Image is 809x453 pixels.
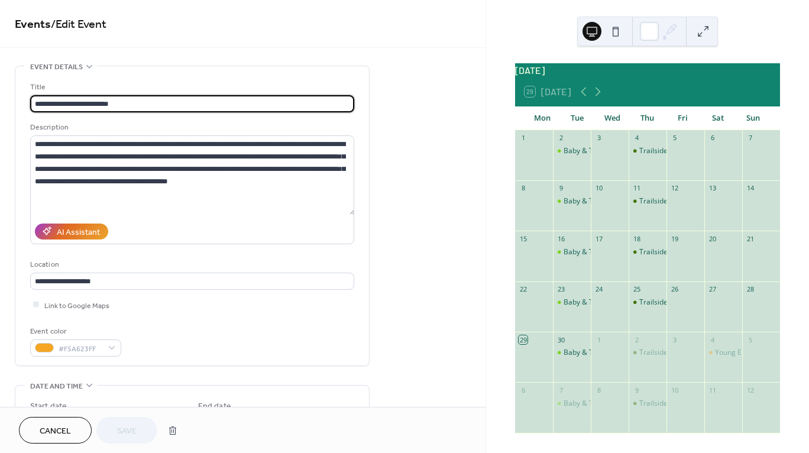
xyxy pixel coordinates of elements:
div: Trailside Market [639,399,693,409]
div: Description [30,121,352,134]
div: Wed [595,106,630,130]
div: 1 [594,335,603,344]
div: 6 [708,134,717,143]
div: 4 [708,335,717,344]
div: 11 [708,386,717,394]
div: 20 [708,234,717,243]
div: 3 [670,335,679,344]
div: Fri [665,106,700,130]
div: Young Entrepreneur Market [715,348,807,358]
div: 7 [556,386,565,394]
div: Trailside Market [629,196,666,206]
div: 8 [519,184,528,193]
div: Baby & Toddler Playdate [553,297,591,308]
div: Trailside Market [639,146,693,156]
a: Events [15,13,51,36]
div: Young Entrepreneur Market [704,348,742,358]
div: Baby & Toddler Playdate [564,297,645,308]
div: Location [30,258,352,271]
div: Baby & Toddler Playdate [553,196,591,206]
div: 10 [594,184,603,193]
div: 2 [632,335,641,344]
div: Baby & Toddler Playdate [564,348,645,358]
div: 12 [746,386,755,394]
div: Tue [559,106,594,130]
div: Trailside Market [639,348,693,358]
div: Trailside Market [639,196,693,206]
div: Baby & Toddler Playdate [553,399,591,409]
div: 4 [632,134,641,143]
div: End date [198,400,231,413]
div: Trailside Market [629,348,666,358]
button: AI Assistant [35,224,108,240]
div: Baby & Toddler Playdate [553,348,591,358]
div: 30 [556,335,565,344]
span: Cancel [40,425,71,438]
div: 5 [670,134,679,143]
div: 27 [708,285,717,294]
div: Baby & Toddler Playdate [564,196,645,206]
div: Baby & Toddler Playdate [553,247,591,257]
div: 12 [670,184,679,193]
div: 22 [519,285,528,294]
span: #F5A623FF [59,342,102,355]
span: Date and time [30,380,83,393]
div: 10 [670,386,679,394]
div: 26 [670,285,679,294]
div: Trailside Market [639,297,693,308]
div: 17 [594,234,603,243]
div: 2 [556,134,565,143]
div: Trailside Market [629,247,666,257]
div: Trailside Market [629,297,666,308]
button: Cancel [19,417,92,444]
span: Link to Google Maps [44,299,109,312]
div: 18 [632,234,641,243]
div: Sun [736,106,771,130]
div: Trailside Market [629,399,666,409]
div: 13 [708,184,717,193]
div: 19 [670,234,679,243]
div: AI Assistant [57,226,100,238]
div: 28 [746,285,755,294]
span: Event details [30,61,83,73]
div: Trailside Market [629,146,666,156]
div: Title [30,81,352,93]
div: Baby & Toddler Playdate [564,247,645,257]
div: 7 [746,134,755,143]
div: 6 [519,386,528,394]
div: 15 [519,234,528,243]
div: 23 [556,285,565,294]
div: Trailside Market [639,247,693,257]
div: Mon [525,106,559,130]
div: 24 [594,285,603,294]
div: Start date [30,400,67,413]
div: 5 [746,335,755,344]
span: / Edit Event [51,13,106,36]
div: 14 [746,184,755,193]
div: 29 [519,335,528,344]
div: 16 [556,234,565,243]
div: 11 [632,184,641,193]
div: Sat [700,106,735,130]
div: 9 [632,386,641,394]
div: 25 [632,285,641,294]
div: [DATE] [515,63,780,77]
div: Thu [630,106,665,130]
div: Baby & Toddler Playdate [564,146,645,156]
div: Baby & Toddler Playdate [564,399,645,409]
div: 21 [746,234,755,243]
div: 3 [594,134,603,143]
div: 9 [556,184,565,193]
div: 8 [594,386,603,394]
div: 1 [519,134,528,143]
div: Baby & Toddler Playdate [553,146,591,156]
div: Event color [30,325,119,338]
